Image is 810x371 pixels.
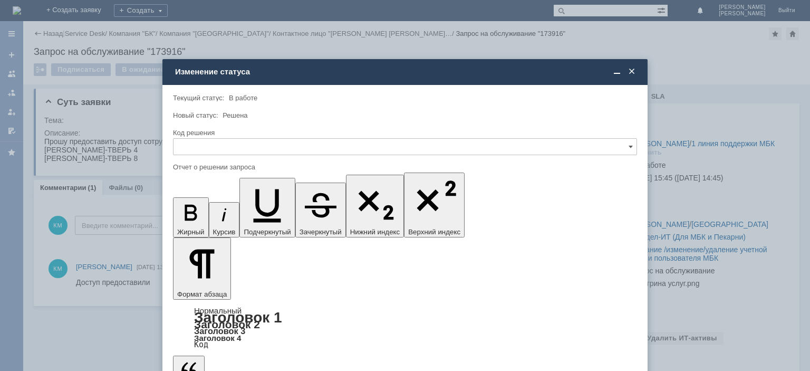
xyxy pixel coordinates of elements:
span: Закрыть [626,67,637,77]
span: Жирный [177,228,205,236]
a: Заголовок 3 [194,326,245,336]
div: Изменение статуса [175,67,637,77]
span: Формат абзаца [177,290,227,298]
a: Заголовок 1 [194,309,282,326]
button: Верхний индекс [404,173,465,237]
a: Заголовок 2 [194,318,260,330]
a: Заголовок 4 [194,334,241,343]
span: Решена [223,111,247,119]
button: Формат абзаца [173,237,231,300]
button: Жирный [173,197,209,237]
div: Отчет о решении запроса [173,164,635,170]
button: Зачеркнутый [295,183,346,237]
span: Свернуть (Ctrl + M) [612,67,622,77]
span: Верхний индекс [408,228,460,236]
span: Подчеркнутый [244,228,291,236]
div: Формат абзаца [173,307,637,348]
a: Код [194,340,208,349]
a: Нормальный [194,306,242,315]
span: Курсив [213,228,236,236]
label: Текущий статус: [173,94,224,102]
label: Новый статус: [173,111,218,119]
button: Нижний индекс [346,175,404,237]
span: В работе [229,94,257,102]
button: Подчеркнутый [239,178,295,237]
span: Нижний индекс [350,228,400,236]
button: Курсив [209,202,240,237]
div: Код решения [173,129,635,136]
span: Зачеркнутый [300,228,342,236]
